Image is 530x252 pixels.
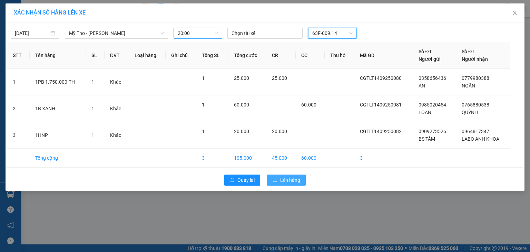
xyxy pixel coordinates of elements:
span: CGTLT1409250081 [360,102,402,108]
span: NGÂN [462,83,475,88]
td: 1B XANH [30,95,86,122]
span: 20.000 [272,129,287,134]
span: Mỹ Tho - Hồ Chí Minh [69,28,164,38]
span: down [160,31,164,35]
th: Mã GD [354,42,413,69]
span: 1 [202,102,205,108]
th: Thu hộ [325,42,354,69]
span: 0964817347 [462,129,489,134]
th: ĐVT [105,42,129,69]
th: Ghi chú [166,42,196,69]
span: 60.000 [234,102,249,108]
td: Tổng cộng [30,149,86,168]
span: Người gửi [419,56,441,62]
span: CGTLT1409250082 [360,129,402,134]
button: rollbackQuay lại [224,175,260,186]
td: 3 [354,149,413,168]
span: upload [273,178,277,183]
td: Khác [105,95,129,122]
span: 63F-009.14 [312,28,352,38]
span: 1 [202,129,205,134]
span: 0985020454 [419,102,446,108]
span: Lên hàng [280,176,300,184]
span: Người nhận [462,56,488,62]
span: 0358656436 [419,75,446,81]
span: LOAN [419,110,431,115]
td: 45.000 [266,149,296,168]
span: 1 [91,132,94,138]
span: Quay lại [237,176,255,184]
button: uploadLên hàng [267,175,306,186]
span: rollback [230,178,235,183]
span: 1 [91,106,94,111]
button: Close [505,3,524,23]
td: 1HNP [30,122,86,149]
input: 14/09/2025 [15,29,49,37]
td: 60.000 [296,149,325,168]
span: BS TÂM [419,136,435,142]
span: CGTLT1409250080 [360,75,402,81]
span: 20:00 [178,28,218,38]
span: QUỲNH [462,110,478,115]
td: Khác [105,69,129,95]
td: Khác [105,122,129,149]
td: 2 [7,95,30,122]
span: LABO ANH KHOA [462,136,499,142]
span: 1 [91,79,94,85]
text: CGTLT1409250079 [32,33,126,45]
span: 1 [202,75,205,81]
th: Tổng cước [228,42,266,69]
th: Tên hàng [30,42,86,69]
span: Số ĐT [462,49,475,54]
span: 25.000 [234,75,249,81]
td: 1 [7,69,30,95]
th: Tổng SL [196,42,228,69]
span: 0765880538 [462,102,489,108]
th: STT [7,42,30,69]
span: AN [419,83,425,88]
td: 3 [7,122,30,149]
span: 25.000 [272,75,287,81]
span: XÁC NHẬN SỐ HÀNG LÊN XE [14,9,86,16]
th: Loại hàng [129,42,166,69]
td: 105.000 [228,149,266,168]
th: SL [86,42,104,69]
th: CR [266,42,296,69]
span: 60.000 [301,102,316,108]
th: CC [296,42,325,69]
span: 0779980388 [462,75,489,81]
div: Chợ Gạo [4,49,154,68]
span: Số ĐT [419,49,432,54]
td: 3 [196,149,228,168]
td: 1PB 1.750.000-TH [30,69,86,95]
span: 0909273526 [419,129,446,134]
span: close [512,10,518,16]
span: 20.000 [234,129,249,134]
